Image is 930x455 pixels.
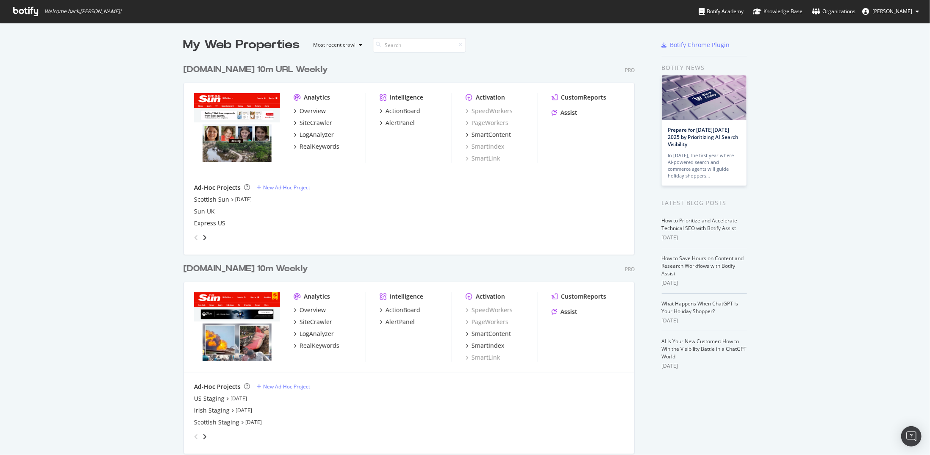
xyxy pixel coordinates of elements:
[314,42,356,47] div: Most recent crawl
[194,292,280,361] img: www.TheSun.co.uk
[300,341,339,350] div: RealKeywords
[668,152,740,179] div: In [DATE], the first year where AI-powered search and commerce agents will guide holiday shoppers…
[235,196,252,203] a: [DATE]
[552,292,606,301] a: CustomReports
[194,93,280,162] img: www.The-Sun.com
[183,263,311,275] a: [DOMAIN_NAME] 10m Weekly
[662,255,744,277] a: How to Save Hours on Content and Research Workflows with Botify Assist
[855,5,926,18] button: [PERSON_NAME]
[662,217,738,232] a: How to Prioritize and Accelerate Technical SEO with Botify Assist
[390,93,423,102] div: Intelligence
[466,107,513,115] a: SpeedWorkers
[476,93,505,102] div: Activation
[202,433,208,441] div: angle-right
[380,107,420,115] a: ActionBoard
[194,195,229,204] div: Scottish Sun
[300,306,326,314] div: Overview
[194,219,225,227] a: Express US
[380,306,420,314] a: ActionBoard
[183,64,331,76] a: [DOMAIN_NAME] 10m URL Weekly
[561,108,577,117] div: Assist
[300,107,326,115] div: Overview
[472,130,511,139] div: SmartContent
[476,292,505,301] div: Activation
[294,130,334,139] a: LogAnalyzer
[466,318,508,326] div: PageWorkers
[466,119,508,127] a: PageWorkers
[662,300,738,315] a: What Happens When ChatGPT Is Your Holiday Shopper?
[230,395,247,402] a: [DATE]
[625,266,635,273] div: Pro
[300,130,334,139] div: LogAnalyzer
[300,318,332,326] div: SiteCrawler
[561,308,577,316] div: Assist
[386,306,420,314] div: ActionBoard
[373,38,466,53] input: Search
[552,108,577,117] a: Assist
[901,426,922,447] div: Open Intercom Messenger
[466,154,500,163] a: SmartLink
[300,330,334,338] div: LogAnalyzer
[466,130,511,139] a: SmartContent
[390,292,423,301] div: Intelligence
[194,394,225,403] a: US Staging
[561,292,606,301] div: CustomReports
[194,207,215,216] a: Sun UK
[662,41,730,49] a: Botify Chrome Plugin
[625,67,635,74] div: Pro
[294,119,332,127] a: SiteCrawler
[386,318,415,326] div: AlertPanel
[194,383,241,391] div: Ad-Hoc Projects
[183,263,308,275] div: [DOMAIN_NAME] 10m Weekly
[183,36,300,53] div: My Web Properties
[294,341,339,350] a: RealKeywords
[44,8,121,15] span: Welcome back, [PERSON_NAME] !
[257,383,310,390] a: New Ad-Hoc Project
[191,430,202,444] div: angle-left
[466,142,504,151] a: SmartIndex
[662,63,747,72] div: Botify news
[466,353,500,362] a: SmartLink
[202,233,208,242] div: angle-right
[263,383,310,390] div: New Ad-Hoc Project
[662,75,747,120] img: Prepare for Black Friday 2025 by Prioritizing AI Search Visibility
[304,292,330,301] div: Analytics
[662,362,747,370] div: [DATE]
[466,330,511,338] a: SmartContent
[668,126,739,148] a: Prepare for [DATE][DATE] 2025 by Prioritizing AI Search Visibility
[307,38,366,52] button: Most recent crawl
[662,338,747,360] a: AI Is Your New Customer: How to Win the Visibility Battle in a ChatGPT World
[561,93,606,102] div: CustomReports
[194,418,239,427] div: Scottish Staging
[466,306,513,314] a: SpeedWorkers
[472,330,511,338] div: SmartContent
[183,64,328,76] div: [DOMAIN_NAME] 10m URL Weekly
[257,184,310,191] a: New Ad-Hoc Project
[753,7,802,16] div: Knowledge Base
[380,119,415,127] a: AlertPanel
[294,107,326,115] a: Overview
[552,308,577,316] a: Assist
[304,93,330,102] div: Analytics
[386,107,420,115] div: ActionBoard
[472,341,504,350] div: SmartIndex
[380,318,415,326] a: AlertPanel
[300,119,332,127] div: SiteCrawler
[194,406,230,415] a: Irish Staging
[662,198,747,208] div: Latest Blog Posts
[670,41,730,49] div: Botify Chrome Plugin
[236,407,252,414] a: [DATE]
[194,183,241,192] div: Ad-Hoc Projects
[245,419,262,426] a: [DATE]
[872,8,912,15] span: Richard Deng
[263,184,310,191] div: New Ad-Hoc Project
[699,7,744,16] div: Botify Academy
